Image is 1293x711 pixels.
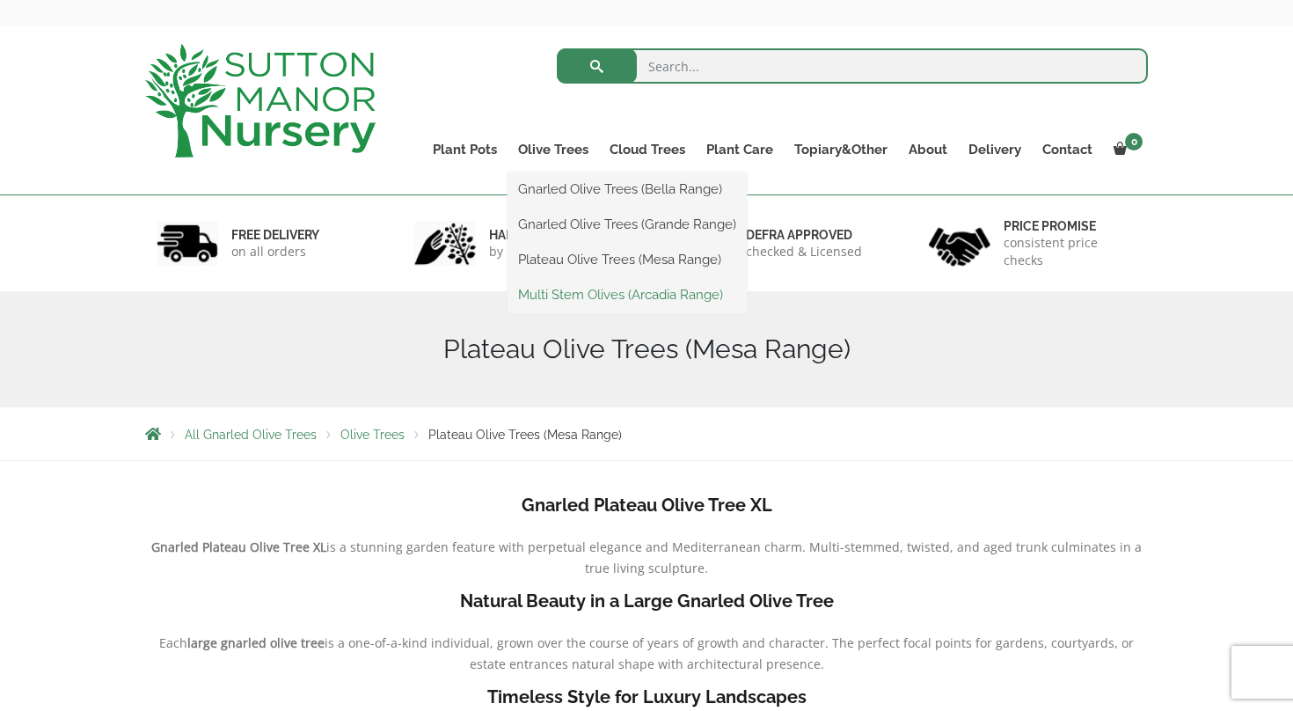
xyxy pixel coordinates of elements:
[489,227,586,243] h6: hand picked
[1125,133,1143,150] span: 0
[187,634,325,651] b: large gnarled olive tree
[958,137,1032,162] a: Delivery
[145,44,376,158] img: logo
[414,221,476,266] img: 2.jpg
[557,48,1149,84] input: Search...
[1004,234,1137,269] p: consistent price checks
[159,634,187,651] span: Each
[460,590,834,612] b: Natural Beauty in a Large Gnarled Olive Tree
[784,137,898,162] a: Topiary&Other
[508,246,747,273] a: Plateau Olive Trees (Mesa Range)
[746,227,862,243] h6: Defra approved
[151,539,326,555] b: Gnarled Plateau Olive Tree XL
[422,137,508,162] a: Plant Pots
[508,176,747,202] a: Gnarled Olive Trees (Bella Range)
[1103,137,1148,162] a: 0
[489,243,586,260] p: by professionals
[522,495,772,516] b: Gnarled Plateau Olive Tree XL
[145,427,1148,441] nav: Breadcrumbs
[508,137,599,162] a: Olive Trees
[157,221,218,266] img: 1.jpg
[746,243,862,260] p: checked & Licensed
[599,137,696,162] a: Cloud Trees
[1004,218,1137,234] h6: Price promise
[898,137,958,162] a: About
[340,428,405,442] a: Olive Trees
[185,428,317,442] a: All Gnarled Olive Trees
[231,227,319,243] h6: FREE DELIVERY
[428,428,622,442] span: Plateau Olive Trees (Mesa Range)
[1032,137,1103,162] a: Contact
[145,334,1148,365] h1: Plateau Olive Trees (Mesa Range)
[929,216,990,270] img: 4.jpg
[508,282,747,308] a: Multi Stem Olives (Arcadia Range)
[487,686,807,707] b: Timeless Style for Luxury Landscapes
[508,211,747,238] a: Gnarled Olive Trees (Grande Range)
[231,243,319,260] p: on all orders
[325,634,1134,672] span: is a one-of-a-kind individual, grown over the course of years of growth and character. The perfec...
[696,137,784,162] a: Plant Care
[326,539,1142,576] span: is a stunning garden feature with perpetual elegance and Mediterranean charm. Multi-stemmed, twis...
